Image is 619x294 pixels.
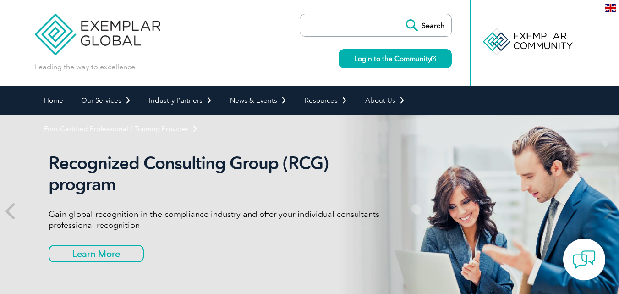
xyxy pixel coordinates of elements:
a: Resources [296,86,356,115]
img: en [605,4,616,12]
img: open_square.png [431,56,436,61]
img: contact-chat.png [573,248,596,271]
p: Gain global recognition in the compliance industry and offer your individual consultants professi... [49,209,392,231]
h2: Recognized Consulting Group (RCG) program [49,153,392,195]
a: Find Certified Professional / Training Provider [35,115,207,143]
a: News & Events [221,86,296,115]
a: Login to the Community [339,49,452,68]
a: Learn More [49,245,144,262]
a: About Us [356,86,414,115]
a: Industry Partners [140,86,221,115]
a: Home [35,86,72,115]
a: Our Services [72,86,140,115]
input: Search [401,14,451,36]
p: Leading the way to excellence [35,62,135,72]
